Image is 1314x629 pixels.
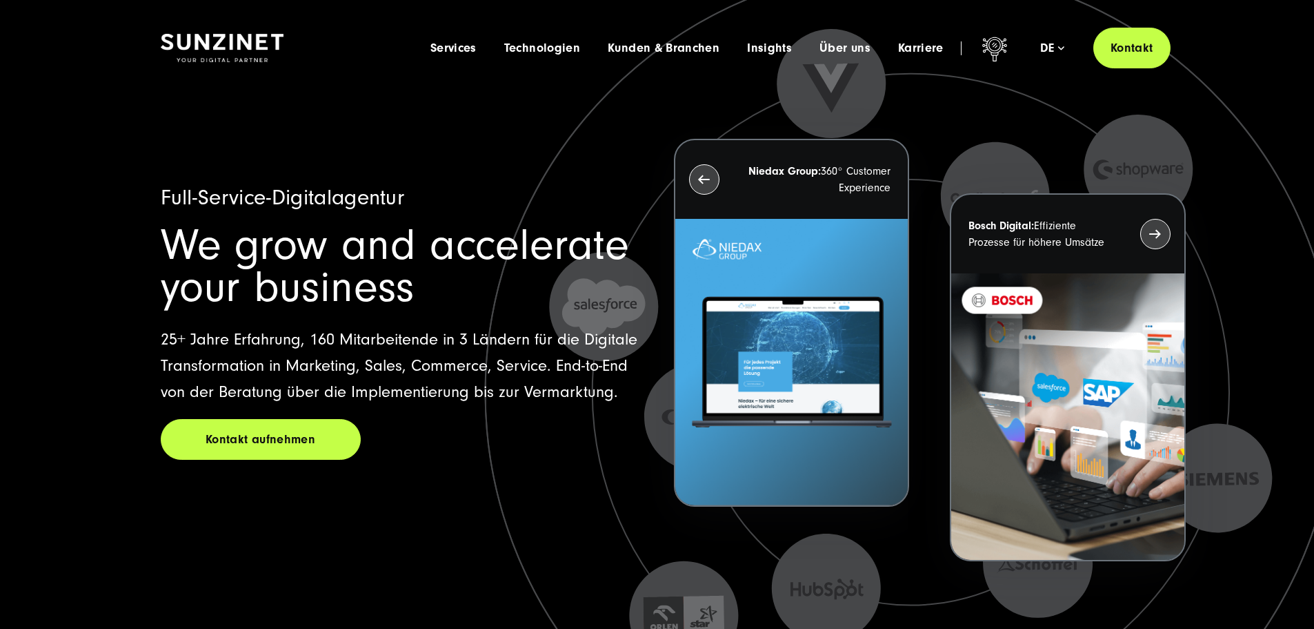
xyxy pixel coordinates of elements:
strong: Bosch Digital: [968,220,1034,232]
a: Über uns [819,41,870,55]
a: Kontakt [1093,28,1171,68]
img: SUNZINET Full Service Digital Agentur [161,34,283,63]
strong: Niedax Group: [748,165,821,177]
a: Insights [747,41,792,55]
button: Bosch Digital:Effiziente Prozesse für höhere Umsätze BOSCH - Kundeprojekt - Digital Transformatio... [950,193,1185,561]
a: Technologien [504,41,580,55]
img: BOSCH - Kundeprojekt - Digital Transformation Agentur SUNZINET [951,273,1184,560]
p: 360° Customer Experience [744,163,890,196]
p: Effiziente Prozesse für höhere Umsätze [968,217,1115,251]
a: Kontakt aufnehmen [161,419,361,460]
a: Kunden & Branchen [608,41,719,55]
a: Karriere [898,41,944,55]
p: 25+ Jahre Erfahrung, 160 Mitarbeitende in 3 Ländern für die Digitale Transformation in Marketing,... [161,327,641,405]
button: Niedax Group:360° Customer Experience Letztes Projekt von Niedax. Ein Laptop auf dem die Niedax W... [674,139,909,507]
img: Letztes Projekt von Niedax. Ein Laptop auf dem die Niedax Website geöffnet ist, auf blauem Hinter... [675,219,908,505]
a: Services [430,41,477,55]
span: Full-Service-Digitalagentur [161,185,405,210]
div: de [1040,41,1064,55]
span: We grow and accelerate your business [161,220,629,312]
